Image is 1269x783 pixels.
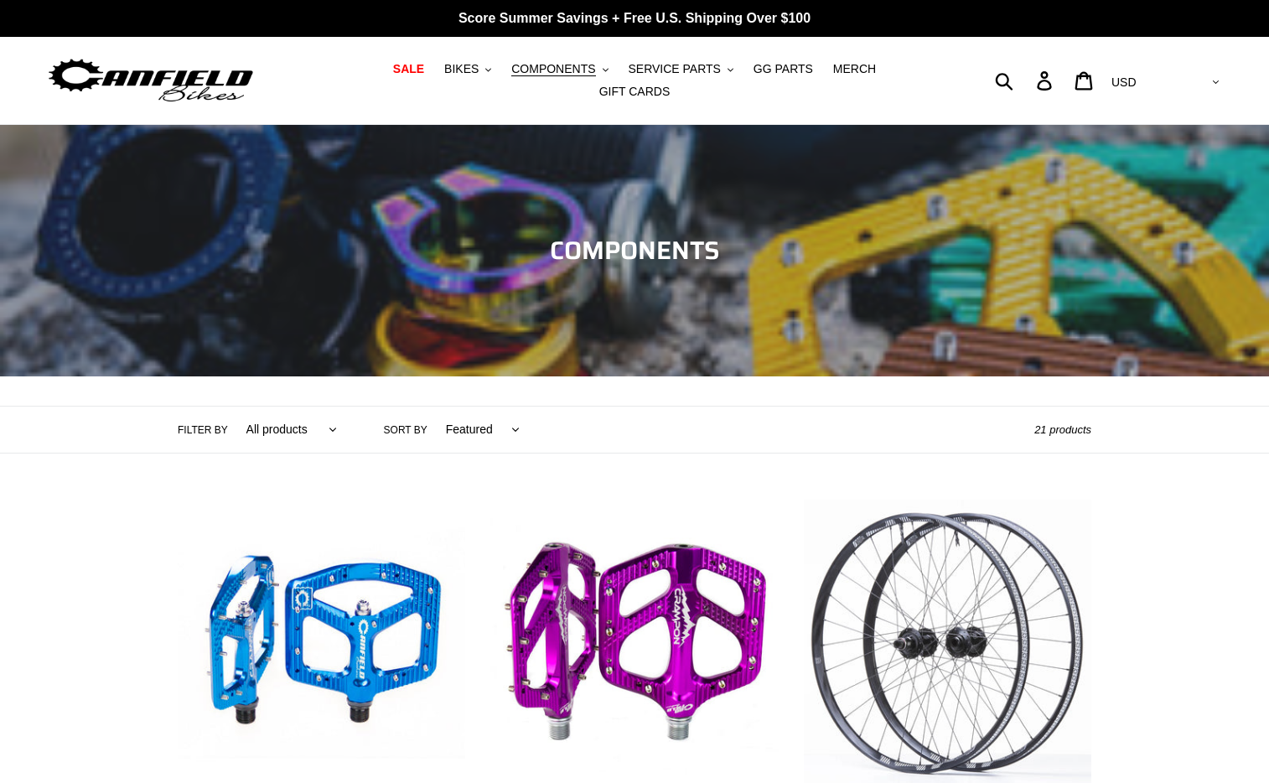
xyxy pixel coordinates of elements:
a: GG PARTS [745,58,821,80]
button: COMPONENTS [503,58,616,80]
a: GIFT CARDS [591,80,679,103]
button: BIKES [436,58,500,80]
span: MERCH [833,62,876,76]
span: GG PARTS [754,62,813,76]
label: Sort by [384,423,427,438]
span: BIKES [444,62,479,76]
img: Canfield Bikes [46,54,256,107]
span: SERVICE PARTS [628,62,720,76]
span: 21 products [1034,423,1091,436]
input: Search [1004,62,1047,99]
span: COMPONENTS [550,231,720,270]
span: GIFT CARDS [599,85,671,99]
button: SERVICE PARTS [619,58,741,80]
span: SALE [393,62,424,76]
a: SALE [385,58,432,80]
a: MERCH [825,58,884,80]
label: Filter by [178,423,228,438]
span: COMPONENTS [511,62,595,76]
